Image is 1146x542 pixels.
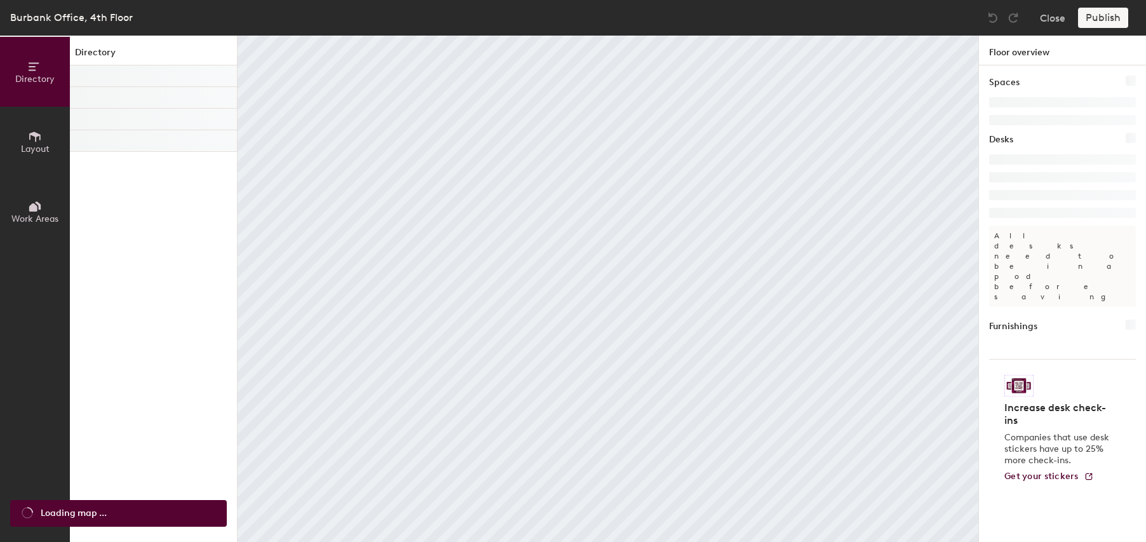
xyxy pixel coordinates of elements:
h1: Directory [70,46,237,65]
span: Get your stickers [1004,471,1079,482]
span: Directory [15,74,55,85]
img: Sticker logo [1004,375,1034,396]
span: Work Areas [11,213,58,224]
h1: Desks [989,133,1013,147]
button: Close [1040,8,1065,28]
h4: Increase desk check-ins [1004,402,1113,427]
h1: Furnishings [989,320,1037,334]
h1: Spaces [989,76,1020,90]
img: Redo [1007,11,1020,24]
p: Companies that use desk stickers have up to 25% more check-ins. [1004,432,1113,466]
div: Burbank Office, 4th Floor [10,10,133,25]
span: Loading map ... [41,506,107,520]
canvas: Map [238,36,978,542]
span: Layout [21,144,50,154]
h1: Floor overview [979,36,1146,65]
p: All desks need to be in a pod before saving [989,226,1136,307]
a: Get your stickers [1004,471,1094,482]
img: Undo [987,11,999,24]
